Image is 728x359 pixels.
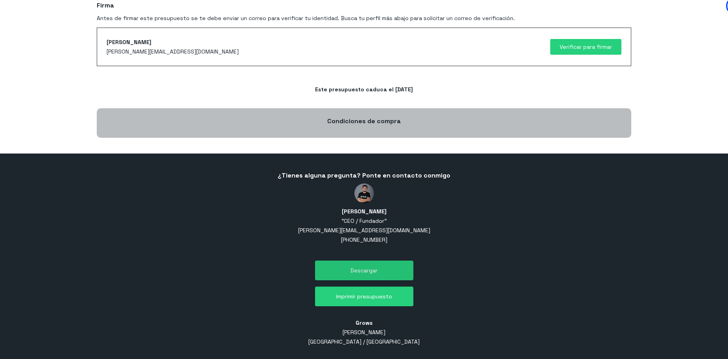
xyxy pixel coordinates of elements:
[107,39,151,46] span: [PERSON_NAME]
[97,1,631,9] h3: Firma
[112,117,615,125] h3: Condiciones de compra
[550,39,621,55] button: Verificar para firmar
[97,171,631,179] h3: ¿Tienes alguna pregunta? Ponte en contacto conmigo
[97,216,631,226] div: "CEO / Fundador"
[97,1,631,66] div: Antes de firmar este presupuesto se te debe enviar un correo para verificar tu identidad. Busca t...
[97,226,631,235] div: [PERSON_NAME][EMAIL_ADDRESS][DOMAIN_NAME]
[315,261,413,280] button: Descargar
[342,208,387,215] b: [PERSON_NAME]
[107,48,239,55] span: [PERSON_NAME][EMAIL_ADDRESS][DOMAIN_NAME]
[97,235,631,244] div: [PHONE_NUMBER]
[356,319,372,326] b: Grows
[97,337,631,346] div: [GEOGRAPHIC_DATA] / [GEOGRAPHIC_DATA]
[354,183,374,203] img: Sender avatar
[97,85,631,94] div: Este presupuesto caduca el [DATE]
[97,328,631,337] div: [PERSON_NAME]
[315,287,413,306] button: Imprimir presupuesto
